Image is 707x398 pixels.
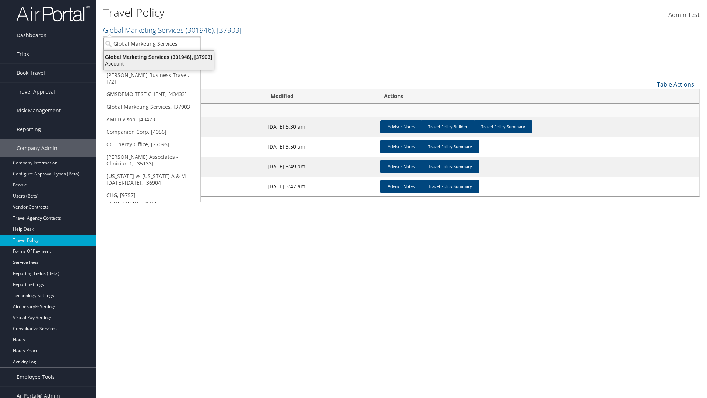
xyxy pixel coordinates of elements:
td: [DATE] 3:47 am [264,177,377,196]
span: Dashboards [17,26,46,45]
div: 1 to 4 of records [109,197,247,209]
span: Company Admin [17,139,57,157]
a: Advisor Notes [380,180,422,193]
td: [DATE] 3:49 am [264,157,377,177]
span: ( 301946 ) [186,25,214,35]
a: GMSDEMO TEST CLIENT, [43433] [103,88,200,101]
span: Employee Tools [17,368,55,386]
span: Admin Test [668,11,700,19]
a: CHG, [9757] [103,189,200,202]
div: Global Marketing Services (301946), [37903] [99,54,218,60]
a: Travel Policy Summary [474,120,532,133]
th: Actions [377,89,699,104]
span: Book Travel [17,64,45,82]
td: [DATE] 5:30 am [264,117,377,137]
span: , [ 37903 ] [214,25,242,35]
a: Advisor Notes [380,160,422,173]
span: Travel Approval [17,83,55,101]
td: Global Marketing Services [103,104,699,117]
a: [US_STATE] vs [US_STATE] A & M [DATE]-[DATE], [36904] [103,170,200,189]
span: Trips [17,45,29,63]
a: Travel Policy Summary [421,140,479,153]
a: CO Energy Office, [27095] [103,138,200,151]
span: Reporting [17,120,41,139]
a: Advisor Notes [380,120,422,133]
a: Table Actions [657,80,694,88]
a: Travel Policy Summary [421,160,479,173]
h1: Travel Policy [103,5,501,20]
th: Modified: activate to sort column ascending [264,89,377,104]
a: [PERSON_NAME] Associates - Clinician 1, [35133] [103,151,200,170]
img: airportal-logo.png [16,5,90,22]
td: [DATE] 3:50 am [264,137,377,157]
div: Account [99,60,218,67]
a: Travel Policy Summary [421,180,479,193]
a: Companion Corp, [4056] [103,126,200,138]
a: Global Marketing Services, [37903] [103,101,200,113]
input: Search Accounts [103,37,200,50]
a: [PERSON_NAME] Business Travel, [72] [103,69,200,88]
span: Risk Management [17,101,61,120]
a: AMI Divison, [43423] [103,113,200,126]
a: Travel Policy Builder [421,120,475,133]
a: Global Marketing Services [103,25,242,35]
a: Admin Test [668,4,700,27]
a: Advisor Notes [380,140,422,153]
span: 4 [131,197,134,205]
